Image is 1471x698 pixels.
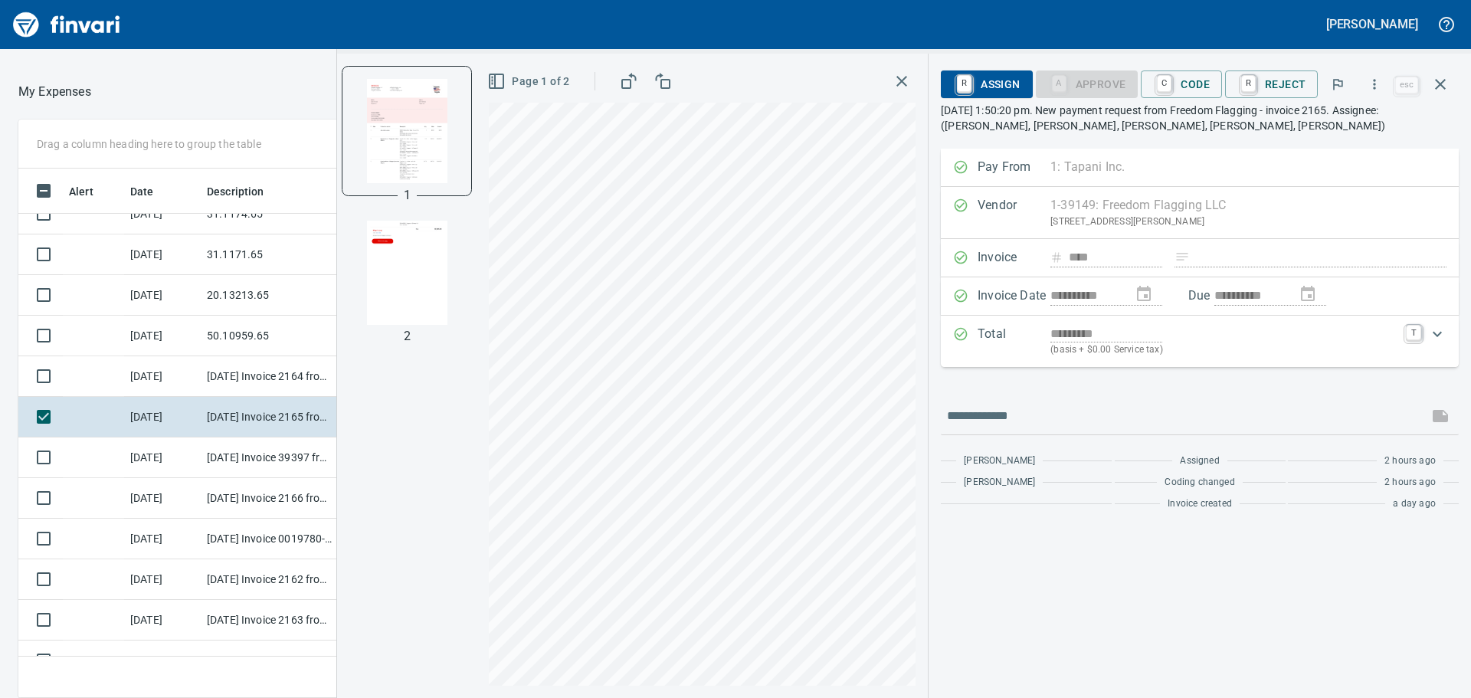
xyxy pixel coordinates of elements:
[1141,70,1222,98] button: CCode
[130,182,174,201] span: Date
[404,186,411,205] p: 1
[1241,75,1256,92] a: R
[355,79,459,183] img: Page 1
[201,397,339,437] td: [DATE] Invoice 2165 from Freedom Flagging LLC (1-39149)
[1180,454,1219,469] span: Assigned
[1321,67,1355,101] button: Flag
[1384,475,1436,490] span: 2 hours ago
[1168,496,1232,512] span: Invoice created
[201,234,339,275] td: 31.1171.65
[69,182,113,201] span: Alert
[941,103,1459,133] p: [DATE] 1:50:20 pm. New payment request from Freedom Flagging - invoice 2165. Assignee: ([PERSON_N...
[18,83,91,101] p: My Expenses
[124,234,201,275] td: [DATE]
[1326,16,1418,32] h5: [PERSON_NAME]
[201,275,339,316] td: 20.13213.65
[964,475,1035,490] span: [PERSON_NAME]
[124,397,201,437] td: [DATE]
[941,70,1032,98] button: RAssign
[69,182,93,201] span: Alert
[1406,325,1421,340] a: T
[1391,66,1459,103] span: Close invoice
[355,221,459,325] img: Page 2
[1393,496,1436,512] span: a day ago
[201,316,339,356] td: 50.10959.65
[207,182,264,201] span: Description
[201,641,339,681] td: [DATE] Invoice 2167 from Freedom Flagging LLC (1-39149)
[124,356,201,397] td: [DATE]
[1237,71,1306,97] span: Reject
[124,641,201,681] td: [DATE]
[1225,70,1318,98] button: RReject
[124,478,201,519] td: [DATE]
[124,559,201,600] td: [DATE]
[404,327,411,346] p: 2
[957,75,971,92] a: R
[9,6,124,43] img: Finvari
[964,454,1035,469] span: [PERSON_NAME]
[124,316,201,356] td: [DATE]
[18,83,91,101] nav: breadcrumb
[201,559,339,600] td: [DATE] Invoice 2162 from Freedom Flagging LLC (1-39149)
[124,600,201,641] td: [DATE]
[941,316,1459,367] div: Expand
[130,182,154,201] span: Date
[124,437,201,478] td: [DATE]
[124,275,201,316] td: [DATE]
[1157,75,1171,92] a: C
[201,194,339,234] td: 31.1174.65
[1384,454,1436,469] span: 2 hours ago
[201,478,339,519] td: [DATE] Invoice 2166 from Freedom Flagging LLC (1-39149)
[953,71,1020,97] span: Assign
[1322,12,1422,36] button: [PERSON_NAME]
[201,437,339,478] td: [DATE] Invoice 39397 from National Railroad Safety Services Inc (1-38715)
[201,519,339,559] td: [DATE] Invoice 0019780-IN from Highway Specialties LLC (1-10458)
[484,67,575,96] button: Page 1 of 2
[1422,398,1459,434] span: This records your message into the invoice and notifies anyone mentioned
[37,136,261,152] p: Drag a column heading here to group the table
[1050,342,1397,358] p: (basis + $0.00 Service tax)
[1165,475,1234,490] span: Coding changed
[201,356,339,397] td: [DATE] Invoice 2164 from Freedom Flagging LLC (1-39149)
[1358,67,1391,101] button: More
[490,72,569,91] span: Page 1 of 2
[1153,71,1210,97] span: Code
[124,194,201,234] td: [DATE]
[124,519,201,559] td: [DATE]
[207,182,284,201] span: Description
[1036,77,1138,90] div: Coding Required
[1395,77,1418,93] a: esc
[978,325,1050,358] p: Total
[201,600,339,641] td: [DATE] Invoice 2163 from Freedom Flagging LLC (1-39149)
